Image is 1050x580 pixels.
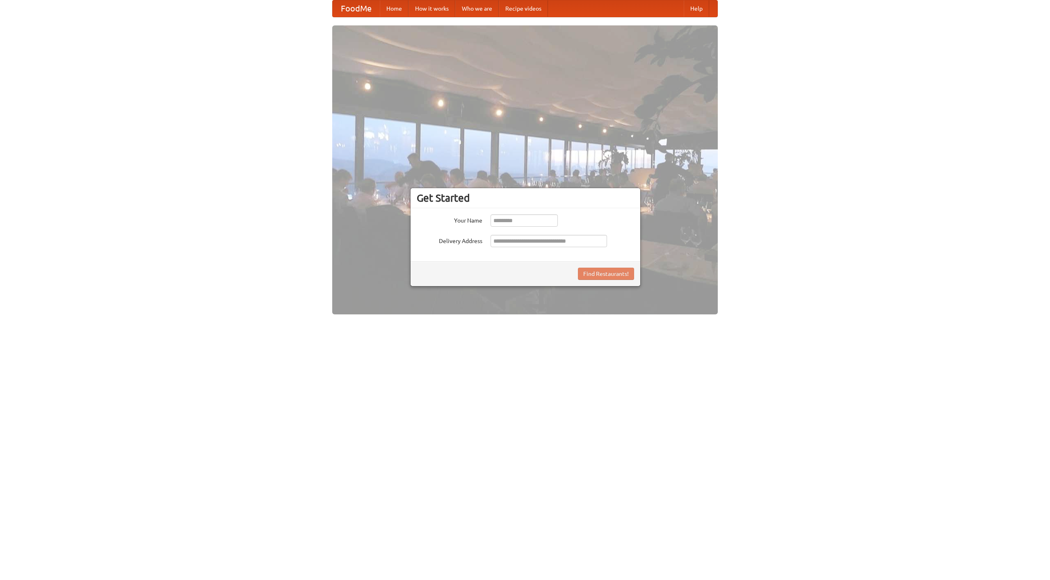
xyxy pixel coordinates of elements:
button: Find Restaurants! [578,268,634,280]
h3: Get Started [417,192,634,204]
label: Delivery Address [417,235,482,245]
label: Your Name [417,214,482,225]
a: Help [684,0,709,17]
a: FoodMe [333,0,380,17]
a: Recipe videos [499,0,548,17]
a: How it works [409,0,455,17]
a: Who we are [455,0,499,17]
a: Home [380,0,409,17]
